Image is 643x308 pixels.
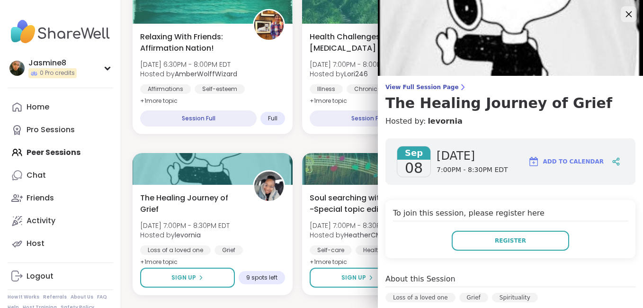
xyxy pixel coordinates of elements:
[452,231,569,251] button: Register
[459,293,488,302] div: Grief
[347,84,404,94] div: Chronic Illness
[437,148,508,163] span: [DATE]
[27,125,75,135] div: Pro Sessions
[27,271,54,281] div: Logout
[310,268,405,288] button: Sign Up
[175,230,201,240] b: levornia
[9,61,25,76] img: Jasmine8
[140,230,230,240] span: Hosted by
[27,216,55,226] div: Activity
[310,31,412,54] span: Health Challenges and/or [MEDICAL_DATA]
[140,69,237,79] span: Hosted by
[310,60,400,69] span: [DATE] 7:00PM - 8:00PM EDT
[71,294,93,300] a: About Us
[310,110,426,127] div: Session Full
[171,273,196,282] span: Sign Up
[254,172,284,201] img: levornia
[97,294,107,300] a: FAQ
[8,96,113,118] a: Home
[140,60,237,69] span: [DATE] 6:30PM - 8:00PM EDT
[356,245,412,255] div: Healthy habits
[393,208,628,221] h4: To join this session, please register here
[140,192,242,215] span: The Healing Journey of Grief
[27,238,45,249] div: Host
[40,69,75,77] span: 0 Pro credits
[428,116,462,127] a: levornia
[495,236,526,245] span: Register
[385,116,635,127] h4: Hosted by:
[310,221,399,230] span: [DATE] 7:00PM - 8:30PM EDT
[28,58,77,68] div: Jasmine8
[27,193,54,203] div: Friends
[140,245,211,255] div: Loss of a loved one
[385,83,635,112] a: View Full Session PageThe Healing Journey of Grief
[8,164,113,187] a: Chat
[492,293,538,302] div: Spirituality
[385,95,635,112] h3: The Healing Journey of Grief
[27,170,46,181] div: Chat
[246,274,277,281] span: 9 spots left
[27,102,49,112] div: Home
[254,10,284,40] img: AmberWolffWizard
[385,83,635,91] span: View Full Session Page
[8,294,39,300] a: How It Works
[140,268,235,288] button: Sign Up
[8,15,113,48] img: ShareWell Nav Logo
[175,69,237,79] b: AmberWolffWizard
[385,273,455,285] h4: About this Session
[8,232,113,255] a: Host
[310,69,400,79] span: Hosted by
[140,110,257,127] div: Session Full
[310,192,412,215] span: Soul searching with music -Special topic edition!
[543,157,604,166] span: Add to Calendar
[8,265,113,288] a: Logout
[140,84,191,94] div: Affirmations
[344,69,368,79] b: Lori246
[528,156,539,167] img: ShareWell Logomark
[341,273,366,282] span: Sign Up
[8,118,113,141] a: Pro Sessions
[214,245,243,255] div: Grief
[344,230,390,240] b: HeatherCM24
[8,187,113,209] a: Friends
[385,293,455,302] div: Loss of a loved one
[140,221,230,230] span: [DATE] 7:00PM - 8:30PM EDT
[310,230,399,240] span: Hosted by
[437,165,508,175] span: 7:00PM - 8:30PM EDT
[195,84,245,94] div: Self-esteem
[310,245,352,255] div: Self-care
[524,150,608,173] button: Add to Calendar
[397,146,430,160] span: Sep
[310,84,343,94] div: Illness
[268,115,277,122] span: Full
[140,31,242,54] span: Relaxing With Friends: Affirmation Nation!
[43,294,67,300] a: Referrals
[8,209,113,232] a: Activity
[405,160,423,177] span: 08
